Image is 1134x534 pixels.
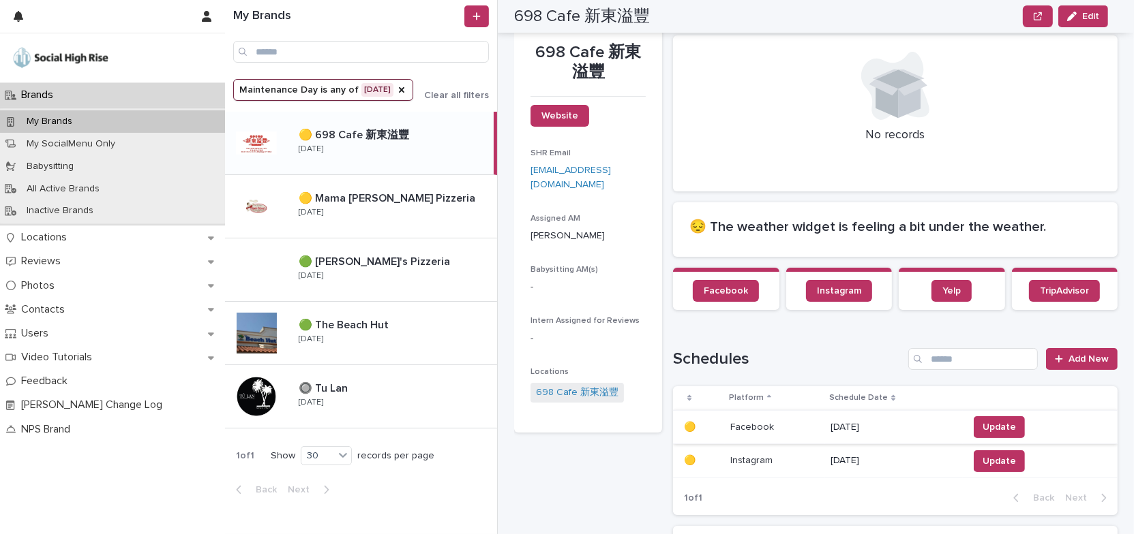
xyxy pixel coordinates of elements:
p: NPS Brand [16,423,81,436]
tr: 🟡🟡 InstagramInstagram [DATE]Update [673,444,1118,478]
p: [DATE] [299,208,323,217]
p: [DATE] [299,398,323,407]
h1: Schedules [673,349,903,369]
a: [EMAIL_ADDRESS][DOMAIN_NAME] [531,166,611,189]
img: o5DnuTxEQV6sW9jFYBBf [11,44,110,72]
span: Locations [531,368,569,376]
span: Back [248,485,277,494]
span: Clear all filters [424,91,489,100]
button: Back [1002,492,1060,504]
p: Show [271,450,295,462]
span: Update [983,454,1016,468]
p: - [531,332,646,346]
span: Babysitting AM(s) [531,266,598,274]
p: Reviews [16,255,72,268]
a: Yelp [931,280,972,302]
a: 🟡 Mama [PERSON_NAME] Pizzeria🟡 Mama [PERSON_NAME] Pizzeria [DATE] [225,175,497,238]
p: All Active Brands [16,183,110,195]
p: [DATE] [299,144,323,154]
button: Edit [1058,5,1108,27]
a: Facebook [693,280,759,302]
span: Instagram [817,286,861,296]
button: Clear all filters [413,91,489,100]
span: SHR Email [531,149,571,157]
a: 🔘 Tu Lan🔘 Tu Lan [DATE] [225,365,497,428]
a: 🟢 [PERSON_NAME]'s Pizzeria🟢 [PERSON_NAME]'s Pizzeria [DATE] [225,238,497,302]
p: Locations [16,231,78,244]
span: Facebook [704,286,748,296]
a: TripAdvisor [1029,280,1100,302]
span: Back [1025,493,1054,503]
span: Next [1065,493,1095,503]
p: Video Tutorials [16,351,103,364]
p: records per page [357,450,434,462]
p: 698 Cafe 新東溢豐 [531,43,646,82]
span: Assigned AM [531,215,580,223]
p: [PERSON_NAME] Change Log [16,398,173,411]
a: 698 Cafe 新東溢豐 [536,386,618,400]
p: Facebook [730,419,777,433]
h2: 😔 The weather widget is feeling a bit under the weather. [689,219,1101,235]
p: Babysitting [16,161,85,172]
p: [DATE] [831,422,957,433]
p: Feedback [16,375,78,388]
span: Edit [1082,12,1099,21]
p: [DATE] [299,334,323,344]
a: 🟢 The Beach Hut🟢 The Beach Hut [DATE] [225,302,497,365]
p: 🟡 698 Cafe 新東溢豐 [299,126,412,142]
div: 30 [301,449,334,463]
input: Search [233,41,489,63]
p: Brands [16,89,64,101]
tr: 🟡🟡 FacebookFacebook [DATE]Update [673,410,1118,444]
h2: 698 Cafe 新東溢豐 [514,7,650,27]
a: Website [531,105,589,127]
span: Next [288,485,318,494]
p: 🟢 The Beach Hut [299,316,391,332]
h1: My Brands [233,9,462,24]
p: 🟡 [684,419,698,433]
p: Photos [16,279,65,292]
p: Instagram [730,452,775,467]
a: Add New [1046,348,1118,370]
span: Update [983,420,1016,434]
span: Intern Assigned for Reviews [531,317,640,325]
p: 🟢 [PERSON_NAME]'s Pizzeria [299,253,453,268]
p: Schedule Date [829,390,888,405]
p: 🟡 Mama [PERSON_NAME] Pizzeria [299,189,478,205]
button: Update [974,450,1025,472]
span: Website [541,111,578,121]
p: Inactive Brands [16,205,104,217]
p: No records [689,128,1101,143]
a: Instagram [806,280,872,302]
button: Back [225,484,282,496]
p: [DATE] [299,271,323,281]
p: My SocialMenu Only [16,138,126,150]
button: Next [282,484,340,496]
p: Platform [729,390,764,405]
p: Users [16,327,59,340]
span: TripAdvisor [1040,286,1089,296]
p: 1 of 1 [225,439,265,473]
span: Add New [1069,354,1109,364]
p: My Brands [16,116,83,127]
button: Maintenance Day [233,79,413,101]
button: Update [974,416,1025,438]
span: Yelp [942,286,961,296]
p: [PERSON_NAME] [531,229,646,243]
input: Search [908,348,1038,370]
p: 1 of 1 [673,482,713,515]
p: 🔘 Tu Lan [299,379,350,395]
p: Contacts [16,303,76,316]
p: 🟡 [684,452,698,467]
p: - [531,280,646,294]
a: 🟡 698 Cafe 新東溢豐🟡 698 Cafe 新東溢豐 [DATE] [225,112,497,175]
button: Next [1060,492,1118,504]
p: [DATE] [831,455,957,467]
